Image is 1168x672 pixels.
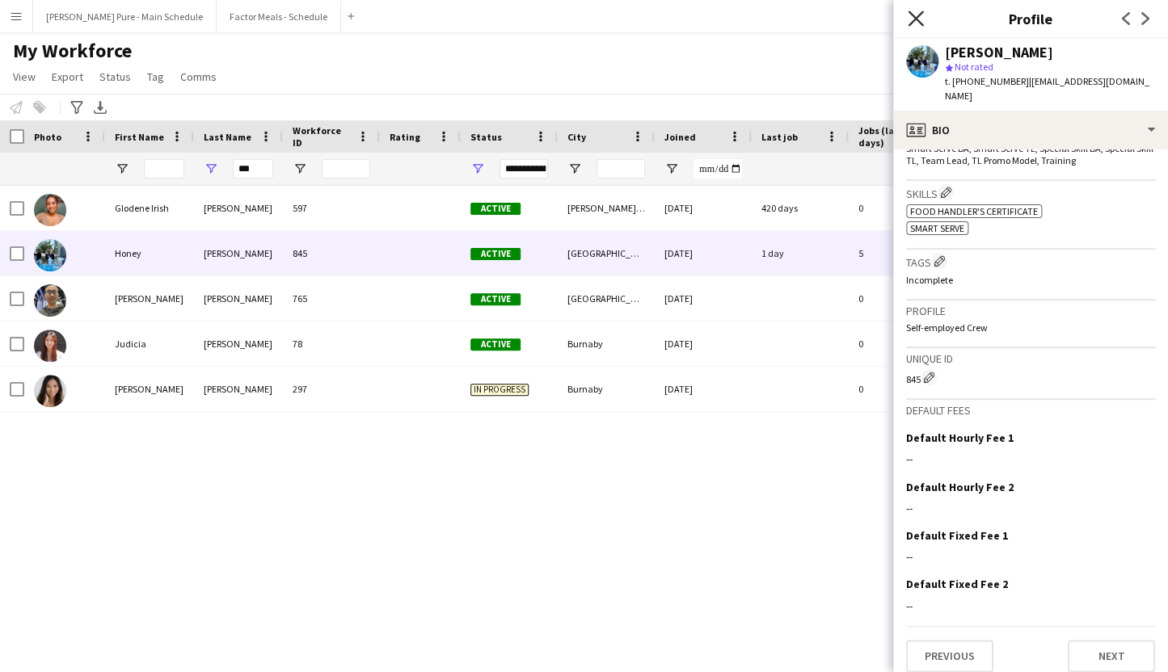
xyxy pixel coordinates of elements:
[283,276,380,321] div: 765
[655,186,752,230] div: [DATE]
[233,159,273,178] input: Last Name Filter Input
[906,274,1155,286] p: Incomplete
[558,367,655,411] div: Burnaby
[910,222,964,234] span: Smart Serve
[752,231,849,275] div: 1 day
[283,231,380,275] div: 845
[567,162,582,176] button: Open Filter Menu
[664,162,679,176] button: Open Filter Menu
[470,248,521,260] span: Active
[91,98,110,117] app-action-btn: Export XLSX
[655,231,752,275] div: [DATE]
[694,159,742,178] input: Joined Filter Input
[99,69,131,84] span: Status
[893,8,1168,29] h3: Profile
[655,367,752,411] div: [DATE]
[194,231,283,275] div: [PERSON_NAME]
[906,528,1008,543] h3: Default Fixed Fee 1
[849,186,954,230] div: 0
[144,159,184,178] input: First Name Filter Input
[945,75,1029,87] span: t. [PHONE_NUMBER]
[174,66,223,87] a: Comms
[906,430,1014,445] h3: Default Hourly Fee 1
[858,124,925,149] span: Jobs (last 90 days)
[849,276,954,321] div: 0
[13,39,132,63] span: My Workforce
[655,321,752,366] div: [DATE]
[34,284,66,317] img: Jeff Lee
[105,321,194,366] div: Judicia
[906,253,1155,270] h3: Tags
[893,111,1168,149] div: Bio
[217,1,341,32] button: Factor Meals - Schedule
[906,451,1155,466] div: --
[34,194,66,226] img: Glodene Irish Lee
[194,276,283,321] div: [PERSON_NAME]
[33,1,217,32] button: [PERSON_NAME] Pure - Main Schedule
[283,321,380,366] div: 78
[115,131,164,143] span: First Name
[558,231,655,275] div: [GEOGRAPHIC_DATA]
[194,321,283,366] div: [PERSON_NAME]
[470,131,502,143] span: Status
[194,367,283,411] div: [PERSON_NAME]
[470,384,529,396] span: In progress
[664,131,696,143] span: Joined
[597,159,645,178] input: City Filter Input
[1068,640,1155,672] button: Next
[13,69,36,84] span: View
[34,239,66,271] img: Honey Lee
[34,375,66,407] img: Patricia Lee
[34,131,61,143] span: Photo
[906,480,1014,494] h3: Default Hourly Fee 2
[558,276,655,321] div: [GEOGRAPHIC_DATA]
[906,321,1155,334] p: Self-employed Crew
[147,69,164,84] span: Tag
[470,293,521,305] span: Active
[906,351,1155,366] h3: Unique ID
[910,205,1038,217] span: Food Handler's Certificate
[204,162,218,176] button: Open Filter Menu
[283,367,380,411] div: 297
[906,501,1155,515] div: --
[849,231,954,275] div: 5
[945,75,1149,102] span: | [EMAIL_ADDRESS][DOMAIN_NAME]
[45,66,90,87] a: Export
[567,131,586,143] span: City
[558,321,655,366] div: Burnaby
[906,598,1155,613] div: --
[470,338,521,351] span: Active
[761,131,798,143] span: Last job
[105,231,194,275] div: Honey
[141,66,171,87] a: Tag
[470,162,485,176] button: Open Filter Menu
[906,304,1155,318] h3: Profile
[906,403,1155,418] h3: Default fees
[906,640,993,672] button: Previous
[115,162,129,176] button: Open Filter Menu
[180,69,217,84] span: Comms
[906,577,1008,591] h3: Default Fixed Fee 2
[849,367,954,411] div: 0
[655,276,752,321] div: [DATE]
[945,45,1053,60] div: [PERSON_NAME]
[283,186,380,230] div: 597
[93,66,137,87] a: Status
[6,66,42,87] a: View
[52,69,83,84] span: Export
[67,98,86,117] app-action-btn: Advanced filters
[293,124,351,149] span: Workforce ID
[752,186,849,230] div: 420 days
[390,131,420,143] span: Rating
[470,203,521,215] span: Active
[34,330,66,362] img: Judicia Lee
[906,184,1155,201] h3: Skills
[194,186,283,230] div: [PERSON_NAME]
[906,549,1155,564] div: --
[204,131,251,143] span: Last Name
[322,159,370,178] input: Workforce ID Filter Input
[105,276,194,321] div: [PERSON_NAME]
[105,367,194,411] div: [PERSON_NAME]
[293,162,307,176] button: Open Filter Menu
[955,61,993,73] span: Not rated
